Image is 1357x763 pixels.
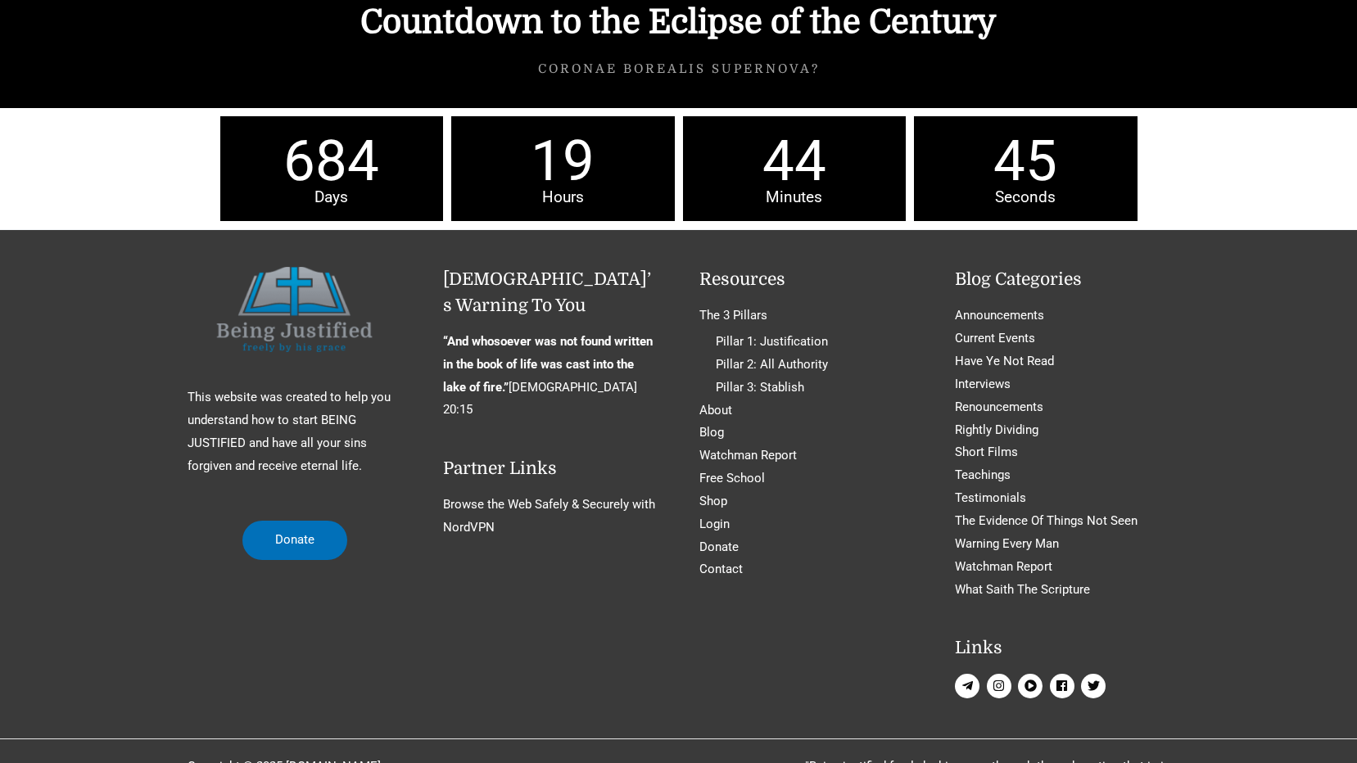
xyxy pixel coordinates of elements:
[683,189,907,205] span: Minutes
[955,674,984,698] a: telegram-plane
[443,267,658,540] aside: Footer Widget 2
[699,308,767,323] a: The 3 Pillars
[955,331,1035,345] a: Current Events
[987,674,1015,698] a: instagram
[699,494,727,508] a: Shop
[699,448,797,463] a: Watchman Report
[955,308,1044,323] a: Announcements
[683,133,907,189] span: 44
[443,456,658,482] h2: Partner Links
[699,425,724,440] a: Blog
[955,635,1170,661] h2: Links
[955,267,1170,293] h2: Blog Categories
[451,133,675,189] span: 19
[955,536,1059,551] a: Warning Every Man
[443,497,655,535] a: Browse the Web Safely & Securely with NordVPN
[955,513,1138,528] a: The Evidence Of Things Not Seen
[699,305,915,581] nav: Resources
[220,189,444,205] span: Days
[699,562,743,576] a: Contact
[1081,674,1110,698] a: twitter
[716,334,828,349] a: Pillar 1: Justification
[351,63,1006,75] h5: Coronae Borealis SUPERNOVA?
[955,559,1052,574] a: Watchman Report
[220,133,444,189] span: 684
[188,267,403,512] aside: Footer Widget 1
[188,386,403,477] p: This website was created to help you understand how to start BEING JUSTIFIED and have all your si...
[955,354,1054,368] a: Have Ye Not Read
[443,267,658,318] h2: [DEMOGRAPHIC_DATA]’s Warning To You
[699,471,765,485] a: Free School
[351,6,1006,38] h4: Countdown to the Eclipse of the Century
[955,377,1011,391] a: Interviews
[1018,674,1047,698] a: play-circle
[443,334,653,395] strong: “And whosoever was not found written in the book of life was cast into the lake of fire.”
[955,400,1043,414] a: Renouncements
[955,445,1018,459] a: Short Films
[451,189,675,205] span: Hours
[242,521,347,560] a: Donate
[955,467,1011,482] a: Teachings
[955,305,1170,601] nav: Blog Categories
[914,189,1138,205] span: Seconds
[914,133,1138,189] span: 45
[955,267,1170,702] aside: Footer Widget 4
[955,582,1090,597] a: What Saith The Scripture
[699,517,730,531] a: Login
[699,403,732,418] a: About
[1050,674,1079,698] a: facebook
[955,422,1038,437] a: Rightly Dividing
[699,267,915,581] aside: Footer Widget 3
[699,267,915,293] h2: Resources
[955,490,1026,505] a: Testimonials
[443,331,658,422] p: [DEMOGRAPHIC_DATA] 20:15
[699,540,739,554] a: Donate
[716,380,804,395] a: Pillar 3: Stablish
[716,357,828,372] a: Pillar 2: All Authority
[443,494,658,540] nav: Partner Links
